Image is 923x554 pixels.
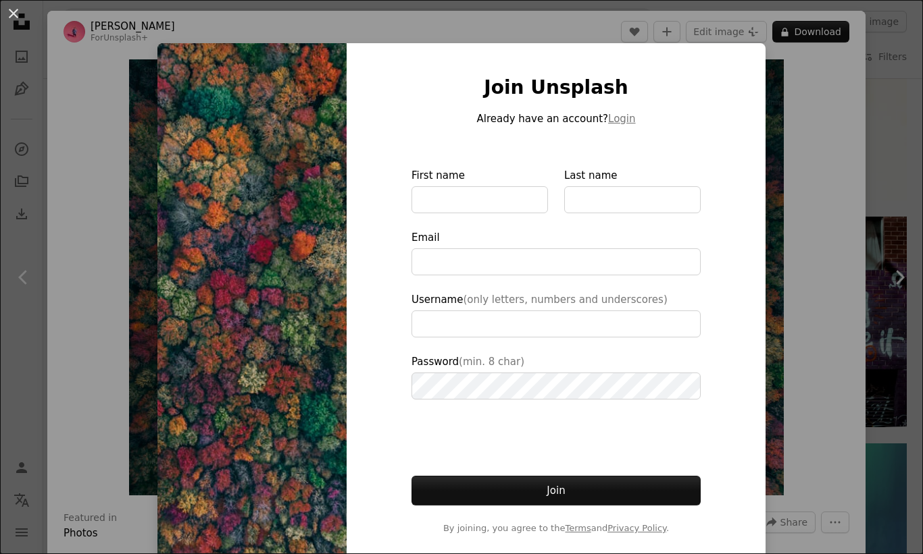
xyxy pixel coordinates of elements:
span: (min. 8 char) [459,356,524,368]
button: Join [411,476,701,505]
h1: Join Unsplash [411,76,701,100]
label: Password [411,354,701,399]
label: First name [411,167,548,213]
span: By joining, you agree to the and . [411,522,701,535]
input: First name [411,186,548,213]
label: Last name [564,167,701,213]
label: Email [411,229,701,275]
a: Terms [565,523,591,533]
label: Username [411,292,701,337]
span: (only letters, numbers and underscores) [463,294,667,306]
p: Already have an account? [411,111,701,127]
input: Password(min. 8 char) [411,372,701,399]
button: Login [608,111,635,127]
input: Last name [564,186,701,213]
a: Privacy Policy [607,523,666,533]
input: Email [411,248,701,275]
input: Username(only letters, numbers and underscores) [411,310,701,337]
